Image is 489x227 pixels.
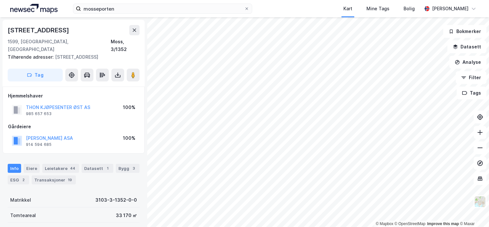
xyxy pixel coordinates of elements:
[443,25,486,38] button: Bokmerker
[131,165,137,172] div: 3
[82,164,113,173] div: Datasett
[376,222,393,226] a: Mapbox
[95,196,137,204] div: 3103-3-1352-0-0
[447,40,486,53] button: Datasett
[8,123,139,130] div: Gårdeiere
[20,177,27,183] div: 2
[32,175,76,184] div: Transaksjoner
[26,111,52,116] div: 985 657 653
[432,5,469,13] div: [PERSON_NAME]
[8,69,63,81] button: Tag
[474,196,486,208] img: Z
[457,87,486,99] button: Tags
[456,71,486,84] button: Filter
[395,222,426,226] a: OpenStreetMap
[104,165,111,172] div: 1
[123,104,135,111] div: 100%
[42,164,79,173] div: Leietakere
[8,164,21,173] div: Info
[366,5,389,13] div: Mine Tags
[8,175,29,184] div: ESG
[67,177,73,183] div: 19
[24,164,40,173] div: Eiere
[8,38,111,53] div: 1599, [GEOGRAPHIC_DATA], [GEOGRAPHIC_DATA]
[81,4,244,13] input: Søk på adresse, matrikkel, gårdeiere, leietakere eller personer
[10,212,36,219] div: Tomteareal
[123,134,135,142] div: 100%
[404,5,415,13] div: Bolig
[343,5,352,13] div: Kart
[8,92,139,100] div: Hjemmelshaver
[116,212,137,219] div: 33 170 ㎡
[10,4,58,13] img: logo.a4113a55bc3d86da70a041830d287a7e.svg
[116,164,140,173] div: Bygg
[10,196,31,204] div: Matrikkel
[69,165,76,172] div: 44
[449,56,486,69] button: Analyse
[8,53,134,61] div: [STREET_ADDRESS]
[427,222,459,226] a: Improve this map
[457,196,489,227] div: Kontrollprogram for chat
[457,196,489,227] iframe: Chat Widget
[111,38,140,53] div: Moss, 3/1352
[8,25,70,35] div: [STREET_ADDRESS]
[26,142,52,147] div: 914 594 685
[8,54,55,60] span: Tilhørende adresser:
